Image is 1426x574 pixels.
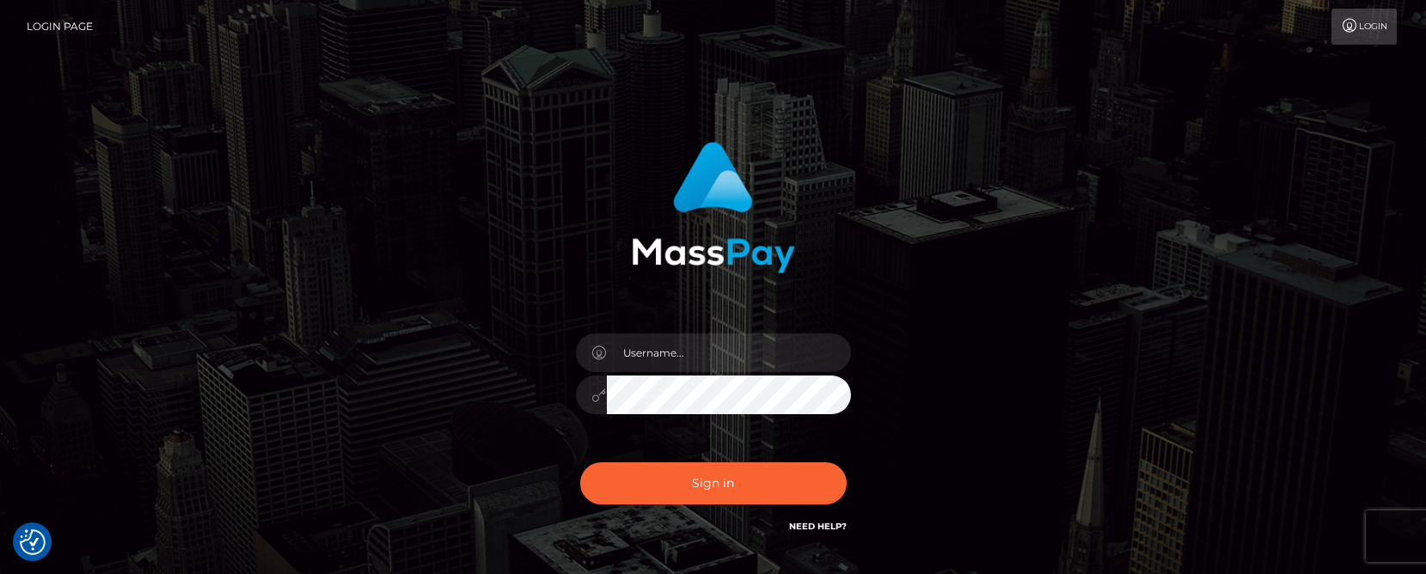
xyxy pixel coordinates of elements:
a: Login Page [27,9,93,45]
img: Revisit consent button [20,529,46,555]
a: Need Help? [789,521,847,532]
button: Consent Preferences [20,529,46,555]
img: MassPay Login [632,142,795,273]
button: Sign in [580,462,847,504]
input: Username... [607,333,851,372]
a: Login [1331,9,1397,45]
